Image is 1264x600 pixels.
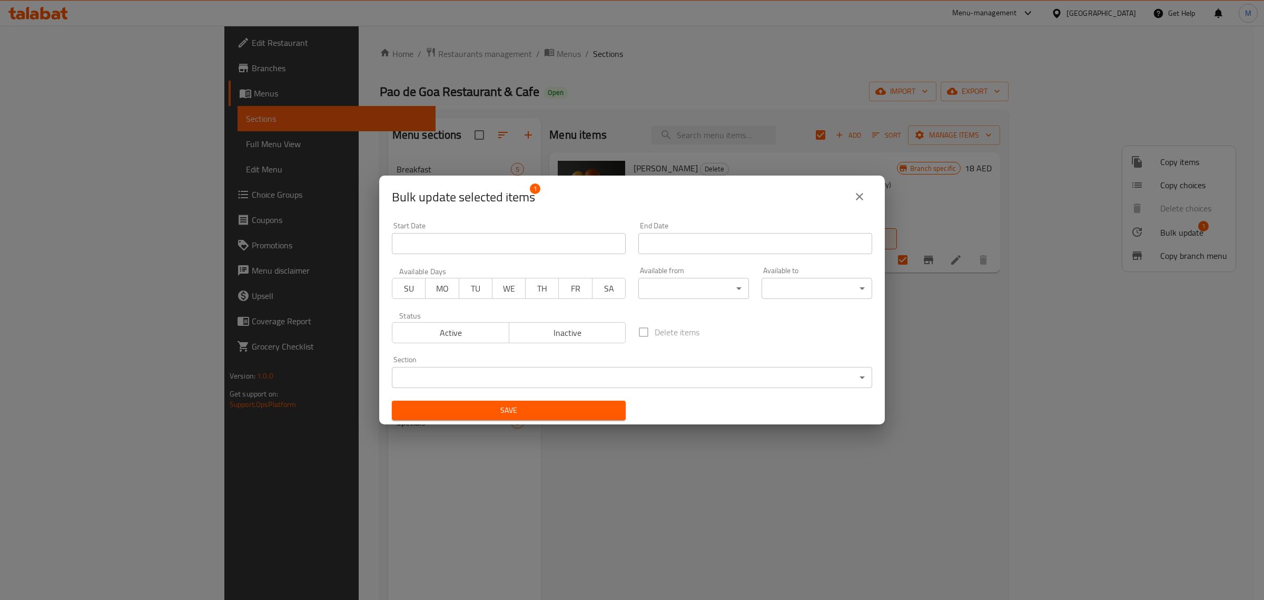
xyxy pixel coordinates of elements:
[655,326,699,338] span: Delete items
[392,189,535,206] span: Selected items count
[397,281,421,296] span: SU
[497,281,521,296] span: WE
[762,278,872,299] div: ​
[597,281,621,296] span: SA
[525,278,559,299] button: TH
[638,278,749,299] div: ​
[530,281,555,296] span: TH
[530,183,540,194] span: 1
[513,325,622,341] span: Inactive
[392,367,872,388] div: ​
[509,322,626,343] button: Inactive
[492,278,526,299] button: WE
[563,281,588,296] span: FR
[392,322,509,343] button: Active
[463,281,488,296] span: TU
[847,184,872,209] button: close
[400,404,617,417] span: Save
[392,401,626,420] button: Save
[558,278,592,299] button: FR
[592,278,626,299] button: SA
[397,325,505,341] span: Active
[430,281,455,296] span: MO
[459,278,492,299] button: TU
[392,278,426,299] button: SU
[425,278,459,299] button: MO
